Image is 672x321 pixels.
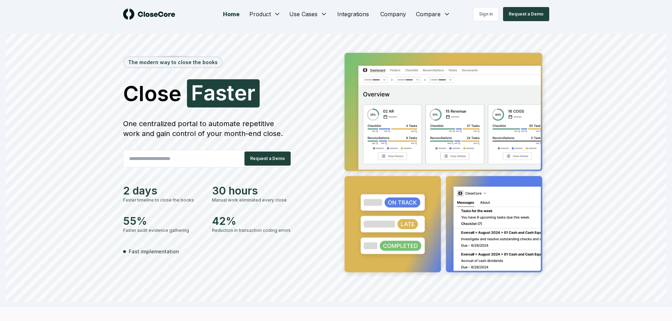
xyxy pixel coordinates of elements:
div: One centralized portal to automate repetitive work and gain control of your month-end close. [123,119,292,138]
div: 30 hours [212,184,292,197]
span: e [234,82,247,103]
span: Use Cases [289,10,317,18]
button: Request a Demo [244,152,291,166]
div: Faster timeline to close the books [123,197,204,203]
button: Product [245,7,285,21]
img: logo [123,8,175,20]
div: Manual work eliminated every close [212,197,292,203]
a: Home [217,7,245,21]
div: Faster audit evidence gathering [123,227,204,234]
button: Use Cases [285,7,332,21]
span: Close [123,83,181,104]
a: Integrations [332,7,375,21]
a: Sign in [473,7,499,21]
span: Product [249,10,271,18]
span: s [216,82,227,103]
div: 55% [123,215,204,227]
span: t [227,82,234,103]
span: Compare [416,10,441,18]
div: 42% [212,215,292,227]
button: Request a Demo [503,7,549,21]
img: Jumbotron [339,48,549,280]
div: Reduction in transaction coding errors [212,227,292,234]
div: The modern way to close the books [124,57,222,67]
a: Company [375,7,412,21]
button: Compare [412,7,455,21]
span: Fast implementation [129,248,179,255]
span: F [191,82,204,103]
div: 2 days [123,184,204,197]
span: a [204,82,216,103]
span: r [247,82,255,103]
